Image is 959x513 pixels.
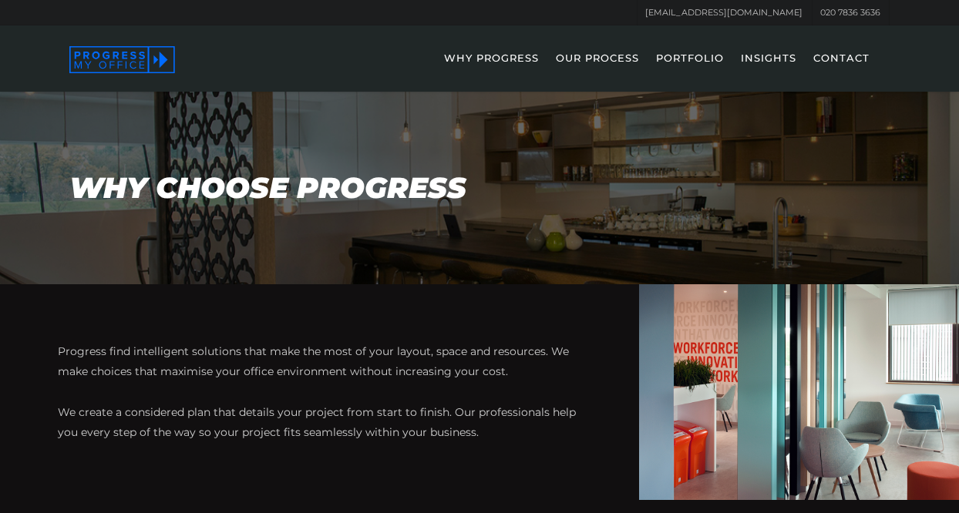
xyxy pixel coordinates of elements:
[58,405,576,439] span: We create a considered plan that details your project from start to finish. Our professionals hel...
[58,344,569,378] span: Progress find intelligent solutions that make the most of your layout, space and resources. We ma...
[806,46,877,91] a: CONTACT
[69,173,890,203] h1: Why Choose Progress
[648,46,732,91] a: PORTFOLIO
[733,46,804,91] a: INSIGHTS
[436,46,547,91] a: WHY PROGRESS
[548,46,647,91] a: OUR PROCESS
